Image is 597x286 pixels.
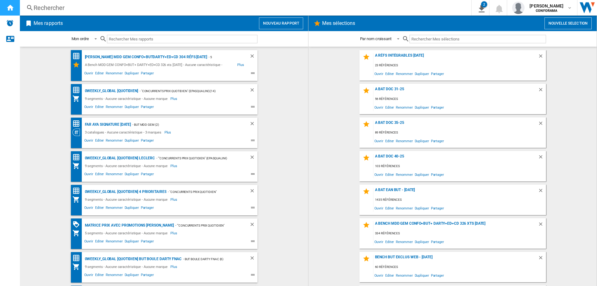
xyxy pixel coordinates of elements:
span: Partager [430,69,445,78]
img: alerts-logo.svg [6,19,14,27]
span: Editer [384,204,395,212]
div: Supprimer [538,53,546,62]
div: 0Weekly_GLOBAL [QUOTIDIEN] BUT BOULE DARTY FNAC [83,255,182,263]
div: 0Weekly_GLOBAL [QUOTIDIEN] LECLERC [83,154,155,162]
div: A Bench MDD GEM CONFO+BUT+ DARTY+ED+CD 326 xts [DATE] - Aucune caractéristique - Aucune marque [83,61,237,69]
span: Dupliquer [414,237,430,246]
div: Supprimer [249,87,257,95]
input: Rechercher Mes sélections [410,35,546,43]
div: Vision Catégorie [72,129,83,136]
span: Dupliquer [414,204,430,212]
div: Matrice des prix [72,254,83,262]
span: Partager [430,204,445,212]
span: Renommer [105,70,123,78]
div: Supprimer [249,255,257,263]
span: Renommer [105,104,123,111]
span: [PERSON_NAME] [530,3,563,9]
span: Dupliquer [414,137,430,145]
div: Supprimer [538,188,546,196]
div: - "Concurrents prix quotidien" PRIORITAIRES [DATE] (7) [166,188,237,196]
span: Renommer [105,138,123,145]
span: Partager [140,238,155,246]
span: Ouvrir [373,103,384,111]
div: A Bench MDD GEM CONFO+BUT+ DARTY+ED+CD 326 xts [DATE] [373,221,538,230]
div: Mon assortiment [72,196,83,203]
span: Renommer [395,103,414,111]
div: 2 [481,1,487,7]
span: Renommer [395,204,414,212]
h2: Mes sélections [321,17,356,29]
div: - ""Concurrents prix quotidien" (epasqualini) Avec [PERSON_NAME] vs RUE DU COMMERCEen +" (14) [174,222,237,229]
div: Mon assortiment [72,95,83,102]
span: Renommer [105,238,123,246]
span: Renommer [395,237,414,246]
div: [PERSON_NAME] MDD GEM CONFO+BUTDARTY+ED+CD 304 réfs [DATE] [83,53,207,61]
h2: Mes rapports [32,17,64,29]
span: Ouvrir [83,138,94,145]
div: Mes Sélections [72,61,83,69]
span: Dupliquer [124,205,140,212]
input: Rechercher Mes rapports [107,35,257,43]
div: 89 références [373,129,546,137]
div: 9 segments - Aucune caractéristique - Aucune marque [83,263,171,270]
span: Dupliquer [414,271,430,279]
span: Dupliquer [414,170,430,179]
div: 9 segments - Aucune caractéristique - Aucune marque [83,162,171,170]
span: Partager [430,237,445,246]
span: Ouvrir [83,104,94,111]
span: Ouvrir [83,238,94,246]
div: Supprimer [538,255,546,263]
div: Supprimer [249,121,257,129]
span: Editer [94,104,105,111]
div: 23 références [373,62,546,69]
span: Editer [94,138,105,145]
div: Supprimer [538,154,546,162]
div: 0Weekly_GLOBAL [QUOTIDIEN] [83,87,138,95]
div: Supprimer [538,221,546,230]
span: Dupliquer [414,103,430,111]
div: 9 segments - Aucune caractéristique - Aucune marque [83,95,171,102]
div: A Réfs Intégrables [DATE] [373,53,538,62]
span: Editer [94,70,105,78]
div: FAR AYA SIGNATURE [DATE] [83,121,131,129]
div: A BAT Doc 40-25 [373,154,538,162]
div: - "Concurrents prix quotidien" (epasqualini) (14) [138,87,237,95]
div: Rechercher [34,3,455,12]
span: Renommer [105,272,123,279]
span: Editer [94,238,105,246]
div: Matrice Prix avec Promotions [PERSON_NAME] [83,222,174,229]
span: Partager [140,104,155,111]
div: 103 références [373,162,546,170]
span: Dupliquer [414,69,430,78]
span: Partager [140,205,155,212]
span: Ouvrir [83,70,94,78]
div: A BAT Doc 35-25 [373,120,538,129]
span: Partager [140,171,155,179]
div: 56 références [373,95,546,103]
span: Editer [384,103,395,111]
span: Partager [430,271,445,279]
span: Editer [384,271,395,279]
span: Ouvrir [373,237,384,246]
span: Editer [94,171,105,179]
div: Mon assortiment [72,162,83,170]
span: Ouvrir [83,171,94,179]
div: Matrice PROMOTIONS [72,221,83,228]
span: Renommer [105,171,123,179]
span: Partager [430,103,445,111]
span: Editer [94,272,105,279]
span: Renommer [395,271,414,279]
span: Dupliquer [124,104,140,111]
div: Par nom croissant [360,36,391,41]
div: - 5 Concurrents BENCHS MDD - [DATE] (6) [207,53,237,61]
div: Supprimer [249,154,257,162]
div: Bench BUT Exclus web - [DATE] [373,255,538,263]
span: Dupliquer [124,238,140,246]
span: Dupliquer [124,138,140,145]
div: 60 références [373,263,546,271]
span: Partager [430,137,445,145]
div: 9 segments - Aucune caractéristique - Aucune marque [83,196,171,203]
button: Nouvelle selection [544,17,592,29]
span: Renommer [395,170,414,179]
div: 1435 références [373,196,546,204]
